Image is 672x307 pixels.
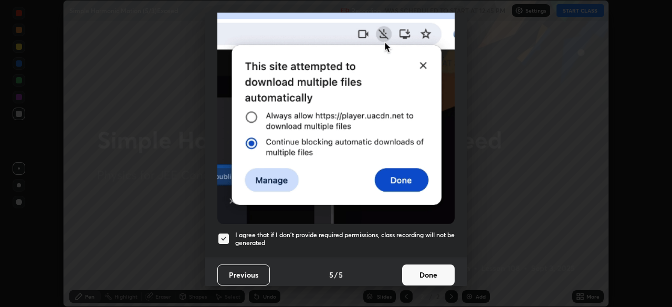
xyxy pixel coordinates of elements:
[217,264,270,285] button: Previous
[402,264,455,285] button: Done
[329,269,333,280] h4: 5
[235,231,455,247] h5: I agree that if I don't provide required permissions, class recording will not be generated
[339,269,343,280] h4: 5
[334,269,338,280] h4: /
